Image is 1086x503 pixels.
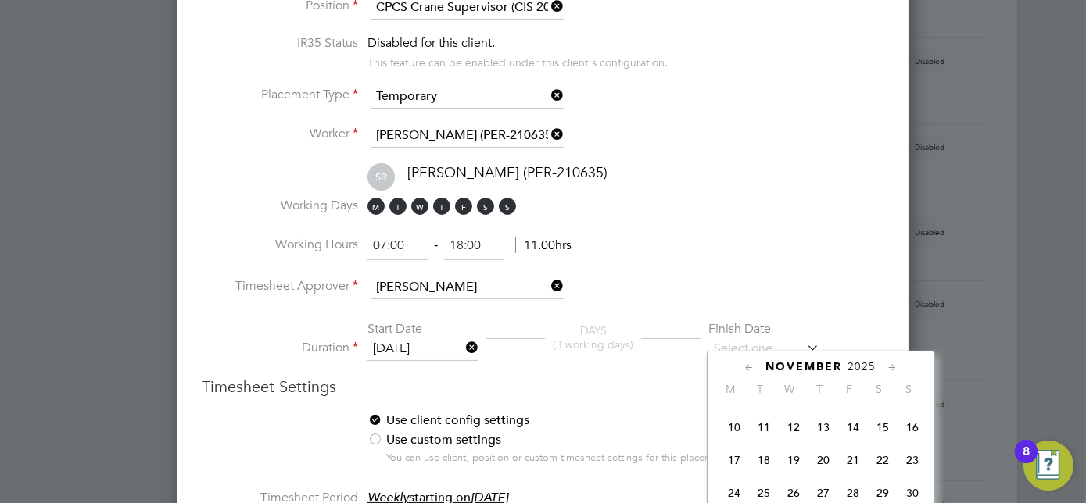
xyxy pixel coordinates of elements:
input: Select one [708,337,819,361]
input: Select one [367,337,478,361]
span: Disabled for this client. [367,35,495,51]
h3: Timesheet Settings [202,376,883,397]
span: ‐ [431,237,441,253]
span: M [367,198,385,215]
span: 21 [838,445,868,475]
span: 12 [779,412,808,442]
input: 08:00 [367,232,428,260]
span: 13 [808,412,838,442]
span: 11.00hrs [515,237,572,253]
button: Open Resource Center, 8 new notifications [1023,441,1073,491]
span: (3 working days) [553,337,633,351]
span: 19 [779,445,808,475]
span: 16 [898,412,927,442]
span: 22 [868,445,898,475]
input: Search for... [371,276,564,299]
label: Duration [202,340,358,356]
span: T [745,382,775,396]
span: S [499,198,516,215]
div: This feature can be enabled under this client's configuration. [367,52,668,70]
label: Use client config settings [367,412,754,429]
div: Start Date [367,321,478,337]
span: S [864,382,894,396]
label: Working Hours [202,237,358,253]
label: Placement Type [202,87,358,103]
label: IR35 Status [202,35,358,52]
input: Select one [371,85,564,109]
span: T [433,198,450,215]
div: You can use client, position or custom timesheet settings for this placement. [386,451,766,465]
span: 20 [808,445,838,475]
div: 8 [1023,451,1030,472]
span: 2025 [848,360,876,373]
span: W [411,198,428,215]
span: [PERSON_NAME] (PER-210635) [407,163,608,181]
label: Timesheet Approver [202,278,358,294]
span: M [715,382,745,396]
label: Working Days [202,198,358,214]
span: S [477,198,494,215]
span: 14 [838,412,868,442]
span: S [894,382,923,396]
span: F [834,382,864,396]
span: 15 [868,412,898,442]
label: Worker [202,126,358,142]
div: DAYS [545,323,641,351]
span: 23 [898,445,927,475]
span: T [805,382,834,396]
span: W [775,382,805,396]
span: November [765,360,842,373]
span: T [389,198,407,215]
span: 10 [719,412,749,442]
input: 17:00 [444,232,504,260]
span: 18 [749,445,779,475]
input: Search for... [371,124,564,148]
label: Use custom settings [367,432,754,448]
div: Finish Date [708,321,819,337]
span: 17 [719,445,749,475]
span: SR [367,163,395,191]
span: 11 [749,412,779,442]
span: F [455,198,472,215]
